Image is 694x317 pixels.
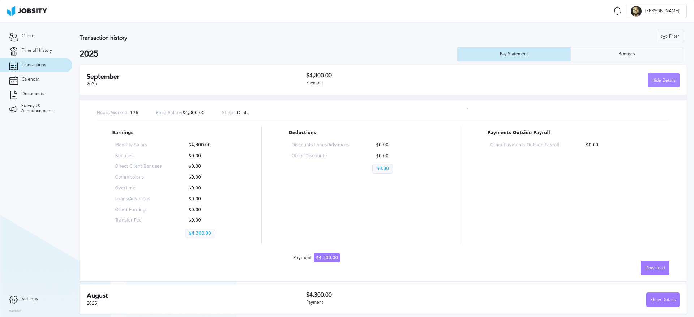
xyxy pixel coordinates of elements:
[314,253,340,262] span: $4,300.00
[156,110,183,115] span: Base Salary:
[292,154,350,159] p: Other Discounts
[115,186,162,191] p: Overtime
[185,154,232,159] p: $0.00
[222,110,237,115] span: Status:
[372,154,430,159] p: $0.00
[306,300,493,305] div: Payment
[372,164,393,174] p: $0.00
[22,91,44,97] span: Documents
[648,73,680,87] button: Hide Details
[115,154,162,159] p: Bonuses
[22,77,39,82] span: Calendar
[641,261,669,275] button: Download
[22,48,52,53] span: Time off history
[292,143,350,148] p: Discounts Loans/Advances
[645,266,665,271] span: Download
[642,9,683,14] span: [PERSON_NAME]
[185,186,232,191] p: $0.00
[97,111,138,116] p: 176
[306,81,493,86] div: Payment
[7,6,47,16] img: ab4bad089aa723f57921c736e9817d99.png
[185,218,232,223] p: $0.00
[87,81,97,86] span: 2025
[570,47,684,61] button: Bonuses
[289,130,433,136] p: Deductions
[21,103,63,113] span: Surveys & Announcements
[615,52,639,57] div: Bonuses
[115,164,162,169] p: Direct Client Bonuses
[9,309,22,314] label: Version:
[115,197,162,202] p: Loans/Advances
[112,130,235,136] p: Earnings
[657,29,683,43] button: Filter
[627,4,687,18] button: D[PERSON_NAME]
[457,47,570,61] button: Pay Statement
[22,63,46,68] span: Transactions
[87,301,97,306] span: 2025
[222,111,248,116] p: Draft
[372,143,430,148] p: $0.00
[185,143,232,148] p: $4,300.00
[293,256,340,261] div: Payment
[185,164,232,169] p: $0.00
[648,73,679,88] div: Hide Details
[306,72,493,79] h3: $4,300.00
[80,49,457,59] h2: 2025
[115,143,162,148] p: Monthly Salary
[646,292,680,307] button: Show Details
[22,34,33,39] span: Client
[185,197,232,202] p: $0.00
[582,143,651,148] p: $0.00
[115,218,162,223] p: Transfer Fee
[487,130,654,136] p: Payments Outside Payroll
[490,143,559,148] p: Other Payments Outside Payroll
[115,175,162,180] p: Commissions
[496,52,532,57] div: Pay Statement
[657,29,683,44] div: Filter
[80,35,410,41] h3: Transaction history
[87,73,306,81] h2: September
[87,292,306,300] h2: August
[156,111,205,116] p: $4,300.00
[185,207,232,213] p: $0.00
[22,296,38,301] span: Settings
[115,207,162,213] p: Other Earnings
[306,292,493,298] h3: $4,300.00
[631,6,642,17] div: D
[97,110,129,115] span: Hours Worked:
[185,229,215,238] p: $4,300.00
[185,175,232,180] p: $0.00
